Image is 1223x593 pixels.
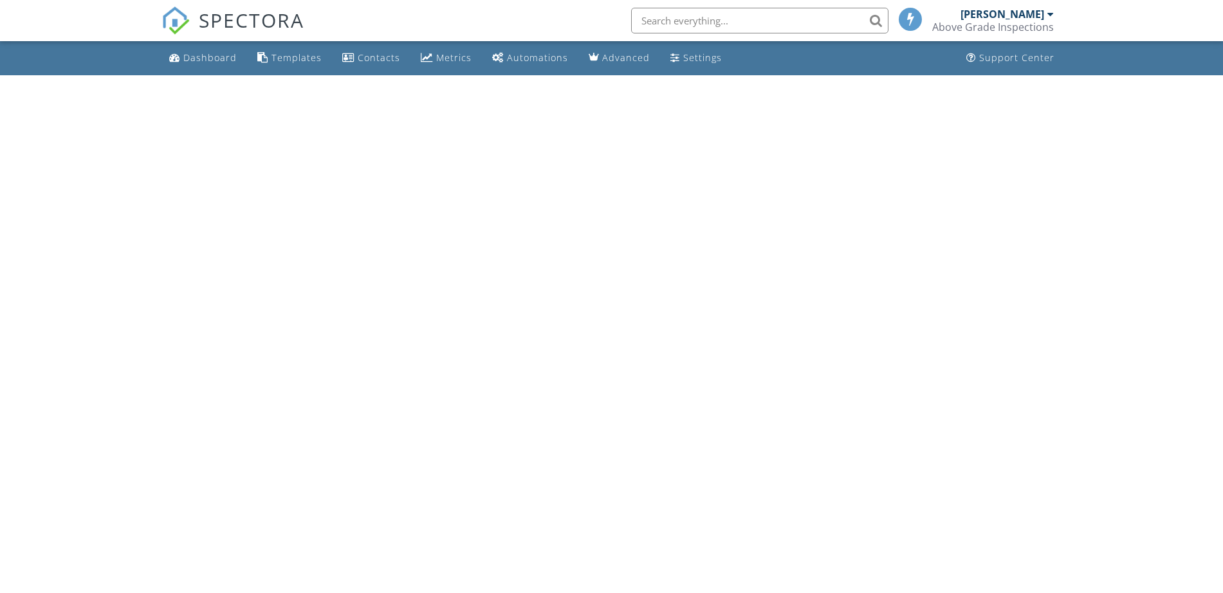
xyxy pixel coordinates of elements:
[416,46,477,70] a: Metrics
[358,51,400,64] div: Contacts
[979,51,1054,64] div: Support Center
[683,51,722,64] div: Settings
[161,17,304,44] a: SPECTORA
[199,6,304,33] span: SPECTORA
[961,46,1060,70] a: Support Center
[252,46,327,70] a: Templates
[665,46,727,70] a: Settings
[164,46,242,70] a: Dashboard
[932,21,1054,33] div: Above Grade Inspections
[487,46,573,70] a: Automations (Basic)
[337,46,405,70] a: Contacts
[271,51,322,64] div: Templates
[436,51,472,64] div: Metrics
[602,51,650,64] div: Advanced
[183,51,237,64] div: Dashboard
[507,51,568,64] div: Automations
[631,8,888,33] input: Search everything...
[161,6,190,35] img: The Best Home Inspection Software - Spectora
[961,8,1044,21] div: [PERSON_NAME]
[584,46,655,70] a: Advanced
